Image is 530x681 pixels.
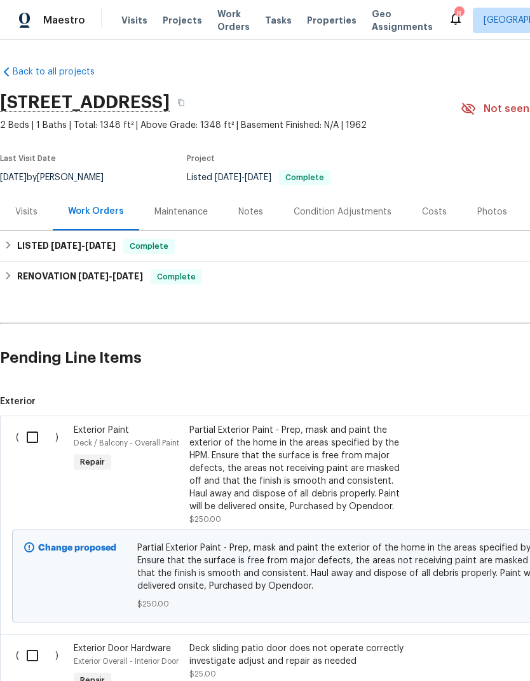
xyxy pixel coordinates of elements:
div: ( ) [12,420,70,530]
span: Deck / Balcony - Overall Paint [74,439,179,447]
h6: LISTED [17,239,116,254]
span: Exterior Paint [74,426,129,435]
span: Properties [307,14,357,27]
span: Listed [187,173,330,182]
span: Projects [163,14,202,27]
span: [DATE] [78,272,109,281]
span: Maestro [43,14,85,27]
span: Exterior Door Hardware [74,644,171,653]
span: Complete [280,174,329,181]
span: Geo Assignments [372,8,433,33]
span: $250.00 [189,516,221,523]
div: Photos [477,206,507,218]
span: - [51,241,116,250]
span: [DATE] [245,173,271,182]
span: Repair [75,456,110,468]
span: Tasks [265,16,292,25]
div: Maintenance [154,206,208,218]
div: Costs [422,206,447,218]
span: [DATE] [215,173,241,182]
span: Exterior Overall - Interior Door [74,657,179,665]
span: - [78,272,143,281]
div: Work Orders [68,205,124,218]
span: - [215,173,271,182]
span: Complete [125,240,173,253]
span: Visits [121,14,147,27]
span: Complete [152,270,201,283]
h6: RENOVATION [17,269,143,284]
div: Visits [15,206,37,218]
span: $25.00 [189,670,216,678]
span: [DATE] [112,272,143,281]
b: Change proposed [38,544,116,552]
div: Condition Adjustments [294,206,391,218]
button: Copy Address [170,91,193,114]
span: Work Orders [217,8,250,33]
span: Project [187,155,215,162]
div: Deck sliding patio door does not operate correctly investigate adjust and repair as needed [189,642,413,668]
div: Notes [238,206,263,218]
div: 8 [454,8,463,20]
span: [DATE] [85,241,116,250]
span: [DATE] [51,241,81,250]
div: Partial Exterior Paint - Prep, mask and paint the exterior of the home in the areas specified by ... [189,424,413,513]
